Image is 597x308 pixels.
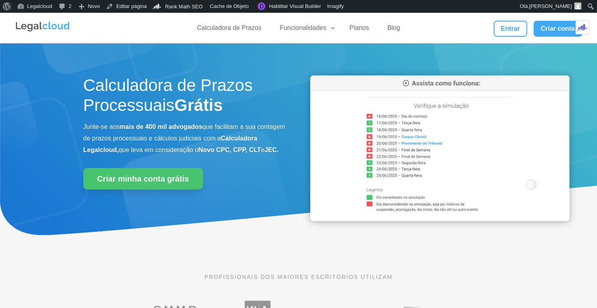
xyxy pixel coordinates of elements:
b: Novo CPC, CPP, CLT [199,146,261,153]
span: Rank Math SEO [165,4,203,10]
a: Planos [345,24,374,36]
a: Entrar [494,21,527,37]
b: mais de 400 mil advogados [120,123,202,130]
p: PROFISSIONAIS DOS MAIORES ESCRITÓRIOS UTILIZAM [83,272,514,281]
a: Criar conta [534,21,582,37]
img: Legalcloud Logo [15,21,71,33]
p: Junte-se aos que facilitam a sua contagem de prazos processuais e cálculos judiciais com a que le... [83,121,287,156]
a: Blog [382,24,405,36]
a: Criar minha conta grátis [83,168,203,190]
a: Calculadora de Prazos Processuais da Legalcloud [310,215,569,222]
span: [PERSON_NAME] [529,3,572,9]
a: Funcionalidades [275,24,336,36]
b: JEC. [264,146,279,153]
b: Calculadora Legalcloud, [83,135,258,153]
a: Calculadora de Prazos [192,24,266,36]
h1: Calculadora de Prazos Processuais [83,75,287,120]
a: Logo da Legalcloud [15,27,71,34]
strong: Grátis [174,96,223,115]
img: Calculadora de Prazos Processuais da Legalcloud [310,75,569,221]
